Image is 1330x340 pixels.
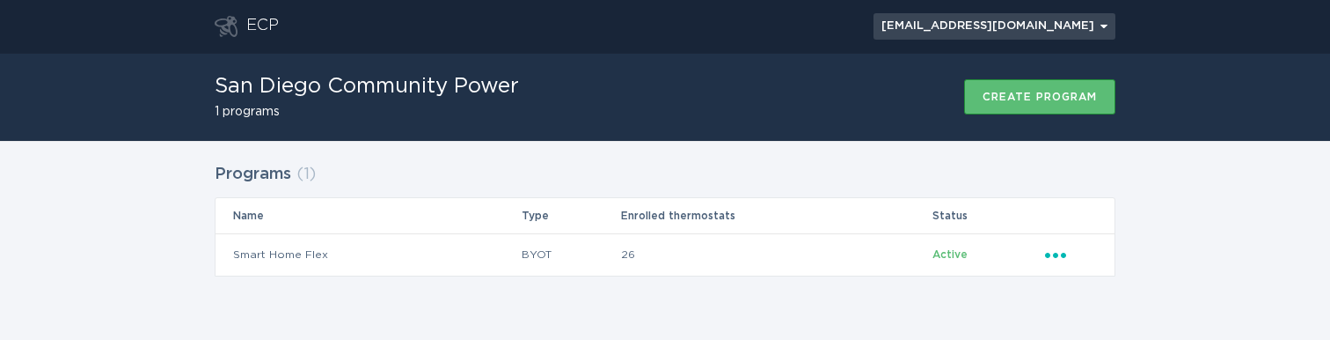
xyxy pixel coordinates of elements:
[216,198,1114,233] tr: Table Headers
[215,76,519,97] h1: San Diego Community Power
[216,233,1114,276] tr: 2818d9de7e134a8e81a5afe84a7c04a9
[873,13,1115,40] button: Open user account details
[215,16,237,37] button: Go to dashboard
[215,106,519,118] h2: 1 programs
[521,198,620,233] th: Type
[216,198,521,233] th: Name
[932,198,1044,233] th: Status
[1045,245,1097,264] div: Popover menu
[216,233,521,276] td: Smart Home Flex
[246,16,279,37] div: ECP
[964,79,1115,115] button: Create program
[932,249,968,260] span: Active
[215,159,291,190] h2: Programs
[296,166,316,182] span: ( 1 )
[521,233,620,276] td: BYOT
[620,233,932,276] td: 26
[881,21,1107,32] div: [EMAIL_ADDRESS][DOMAIN_NAME]
[873,13,1115,40] div: Popover menu
[620,198,932,233] th: Enrolled thermostats
[983,92,1097,102] div: Create program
